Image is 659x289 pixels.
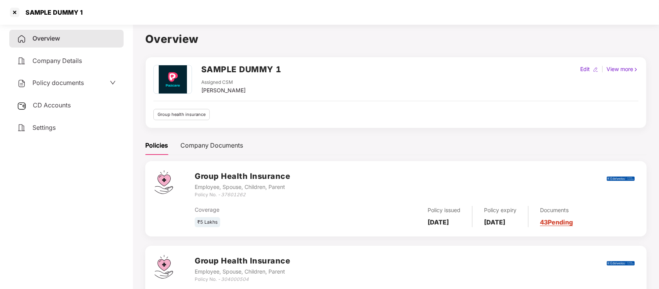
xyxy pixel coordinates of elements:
h2: SAMPLE DUMMY 1 [201,63,282,76]
span: CD Accounts [33,101,71,109]
span: Overview [32,34,60,42]
b: [DATE] [428,218,449,226]
div: Policy expiry [484,206,516,214]
img: svg+xml;base64,PHN2ZyB4bWxucz0iaHR0cDovL3d3dy53My5vcmcvMjAwMC9zdmciIHdpZHRoPSIyNCIgaGVpZ2h0PSIyNC... [17,123,26,133]
img: svg+xml;base64,PHN2ZyB4bWxucz0iaHR0cDovL3d3dy53My5vcmcvMjAwMC9zdmciIHdpZHRoPSIyNCIgaGVpZ2h0PSIyNC... [17,34,26,44]
div: | [600,65,605,73]
i: 37601262 [221,192,246,197]
div: SAMPLE DUMMY 1 [21,8,83,16]
span: Company Details [32,57,82,65]
a: 43 Pending [540,218,573,226]
div: Policies [145,141,168,150]
img: editIcon [593,67,598,72]
div: View more [605,65,640,73]
div: Company Documents [180,141,243,150]
b: [DATE] [484,218,505,226]
i: 304000504 [221,276,249,282]
div: Policy issued [428,206,460,214]
div: Documents [540,206,573,214]
img: Pazcare_Alternative_logo-01-01.png [155,65,190,93]
img: svg+xml;base64,PHN2ZyB4bWxucz0iaHR0cDovL3d3dy53My5vcmcvMjAwMC9zdmciIHdpZHRoPSIyNCIgaGVpZ2h0PSIyNC... [17,79,26,88]
div: Coverage [195,206,342,214]
img: svg+xml;base64,PHN2ZyB4bWxucz0iaHR0cDovL3d3dy53My5vcmcvMjAwMC9zdmciIHdpZHRoPSI0Ny43MTQiIGhlaWdodD... [155,255,173,279]
img: svg+xml;base64,PHN2ZyB4bWxucz0iaHR0cDovL3d3dy53My5vcmcvMjAwMC9zdmciIHdpZHRoPSIyNCIgaGVpZ2h0PSIyNC... [17,56,26,66]
span: Settings [32,124,56,131]
div: Edit [579,65,591,73]
img: rightIcon [633,67,639,72]
div: Employee, Spouse, Children, Parent [195,267,290,276]
img: edel.png [607,177,635,181]
div: ₹5 Lakhs [195,217,220,228]
div: Assigned CSM [201,79,246,86]
span: Policy documents [32,79,84,87]
h3: Group Health Insurance [195,170,290,182]
div: Employee, Spouse, Children, Parent [195,183,290,191]
h3: Group Health Insurance [195,255,290,267]
img: svg+xml;base64,PHN2ZyB3aWR0aD0iMjUiIGhlaWdodD0iMjQiIHZpZXdCb3g9IjAgMCAyNSAyNCIgZmlsbD0ibm9uZSIgeG... [17,101,27,110]
div: [PERSON_NAME] [201,86,246,95]
div: Policy No. - [195,191,290,199]
div: Policy No. - [195,276,290,283]
span: down [110,80,116,86]
h1: Overview [145,31,647,48]
img: svg+xml;base64,PHN2ZyB4bWxucz0iaHR0cDovL3d3dy53My5vcmcvMjAwMC9zdmciIHdpZHRoPSI0Ny43MTQiIGhlaWdodD... [155,170,173,194]
div: Group health insurance [153,109,210,120]
img: edel.png [607,261,635,265]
